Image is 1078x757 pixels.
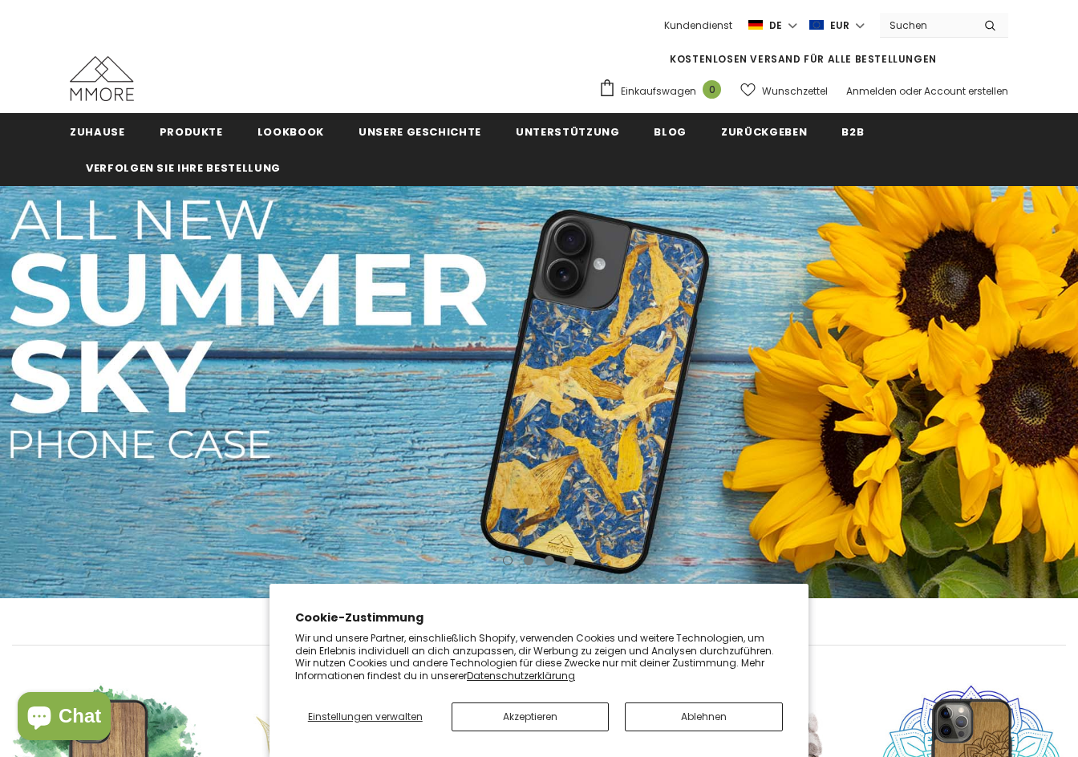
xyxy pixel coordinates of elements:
[524,556,533,565] button: 2
[257,113,324,149] a: Lookbook
[359,124,481,140] span: Unsere Geschichte
[748,18,763,32] img: i-lang-2.png
[13,692,115,744] inbox-online-store-chat: Onlineshop-Chat von Shopify
[359,113,481,149] a: Unsere Geschichte
[721,113,807,149] a: Zurückgeben
[830,18,849,34] span: EUR
[86,149,281,185] a: Verfolgen Sie Ihre Bestellung
[70,113,125,149] a: Zuhause
[70,56,134,101] img: MMORE Cases
[70,124,125,140] span: Zuhause
[880,14,972,37] input: Search Site
[516,124,619,140] span: Unterstützung
[740,77,828,105] a: Wunschzettel
[841,113,864,149] a: B2B
[160,113,223,149] a: Produkte
[565,556,575,565] button: 4
[160,124,223,140] span: Produkte
[503,556,513,565] button: 1
[769,18,782,34] span: de
[762,83,828,99] span: Wunschzettel
[846,84,897,98] a: Anmelden
[295,702,436,731] button: Einstellungen verwalten
[295,632,783,682] p: Wir und unsere Partner, einschließlich Shopify, verwenden Cookies und weitere Technologien, um de...
[257,124,324,140] span: Lookbook
[308,710,423,723] span: Einstellungen verwalten
[621,83,696,99] span: Einkaufswagen
[721,124,807,140] span: Zurückgeben
[545,556,554,565] button: 3
[654,113,687,149] a: Blog
[86,160,281,176] span: Verfolgen Sie Ihre Bestellung
[598,79,729,103] a: Einkaufswagen 0
[452,702,610,731] button: Akzeptieren
[670,52,937,66] span: KOSTENLOSEN VERSAND FÜR ALLE BESTELLUNGEN
[295,609,783,626] h2: Cookie-Zustimmung
[924,84,1008,98] a: Account erstellen
[516,113,619,149] a: Unterstützung
[654,124,687,140] span: Blog
[841,124,864,140] span: B2B
[625,702,783,731] button: Ablehnen
[899,84,922,98] span: oder
[467,669,575,682] a: Datenschutzerklärung
[703,80,721,99] span: 0
[664,18,732,32] span: Kundendienst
